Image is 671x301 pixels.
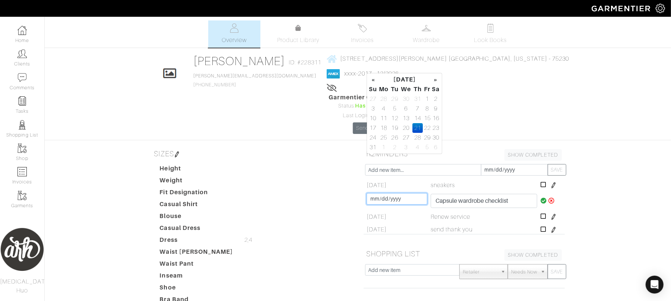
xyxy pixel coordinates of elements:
[154,164,239,176] dt: Height
[18,191,27,200] img: garments-icon-b7da505a4dc4fd61783c78ac3ca0ef83fa9d6f193b1c9dc38574b1d14d53ca28.png
[367,225,387,234] span: [DATE]
[390,143,400,152] td: 2
[423,104,431,113] td: 8
[154,188,239,200] dt: Fit Designation
[432,104,440,113] td: 9
[588,2,656,15] img: garmentier-logo-header-white-b43fb05a5012e4ada735d5af1a66efaba907eab6374d6393d1fbf88cb4ef424d.png
[368,84,377,94] th: Su
[548,164,566,176] button: SAVE
[474,36,507,45] span: Look Books
[432,94,440,104] td: 2
[358,23,367,33] img: orders-27d20c2124de7fd6de4e0e44c1d41de31381a507db9b33961299e4e07d508b8c.svg
[18,26,27,35] img: dashboard-icon-dbcd8f5a0b271acd01030246c82b418ddd0df26cd7fceb0bd07c9910d44c42f6.png
[400,143,412,152] td: 3
[327,69,340,79] img: american_express-1200034d2e149cdf2cc7894a33a747db654cf6f8355cb502592f1d228b2ac700.png
[368,113,377,123] td: 10
[412,84,423,94] th: Th
[289,58,321,67] span: ID: #228311
[504,149,562,161] a: SHOW COMPLETED
[431,212,470,221] span: Renew service
[412,113,423,123] td: 14
[432,75,440,84] th: »
[400,104,412,113] td: 6
[412,94,423,104] td: 31
[151,146,352,161] h5: SIZES
[432,113,440,123] td: 16
[154,283,239,295] dt: Shoe
[432,84,440,94] th: Sa
[432,123,440,133] td: 23
[154,236,239,247] dt: Dress
[390,104,400,113] td: 5
[390,113,400,123] td: 12
[423,94,431,104] td: 1
[548,264,566,279] button: SAVE
[368,123,377,133] td: 17
[423,113,431,123] td: 15
[412,143,423,152] td: 4
[329,112,387,120] div: Last Login: Never
[18,96,27,106] img: reminder-icon-8004d30b9f0a5d33ae49ab947aed9ed385cf756f9e5892f1edd6e32f2345188e.png
[154,176,239,188] dt: Weight
[18,167,27,176] img: orders-icon-0abe47150d42831381b5fb84f609e132dff9fe21cb692f30cb5eec754e2cba89.png
[364,146,565,161] h5: REMINDERS
[412,133,423,143] td: 28
[400,84,412,94] th: We
[551,227,557,233] img: pen-cf24a1663064a2ec1b9c1bd2387e9de7a2fa800b781884d57f21acf72779bad2.png
[401,20,453,48] a: Wardrobe
[154,271,239,283] dt: Inseam
[336,20,389,48] a: Invoices
[18,120,27,129] img: stylists-icon-eb353228a002819b7ec25b43dbf5f0378dd9e0616d9560372ff212230b889e62.png
[423,133,431,143] td: 29
[511,265,537,279] span: Needs Now
[344,70,399,77] a: xxxx-2017 - 12/2026
[353,122,387,134] a: Send Invite
[365,264,460,276] input: Add new item
[355,102,387,110] span: Has access
[390,94,400,104] td: 29
[378,113,390,123] td: 11
[329,93,387,102] span: Garmentier Client:
[368,94,377,104] td: 27
[230,23,239,33] img: basicinfo-40fd8af6dae0f16599ec9e87c0ef1c0a1fdea2edbe929e3d69a839185d80c458.svg
[154,200,239,212] dt: Casual Shirt
[551,214,557,220] img: pen-cf24a1663064a2ec1b9c1bd2387e9de7a2fa800b781884d57f21acf72779bad2.png
[154,212,239,224] dt: Blouse
[431,225,472,234] span: send thank you
[423,143,431,152] td: 5
[423,84,431,94] th: Fr
[193,73,316,87] span: [PHONE_NUMBER]
[646,276,664,294] div: Open Intercom Messenger
[390,123,400,133] td: 19
[465,20,517,48] a: Look Books
[365,164,481,176] input: Add new item...
[504,249,562,261] a: SHOW COMPLETED
[378,94,390,104] td: 28
[368,75,377,84] th: «
[367,212,387,221] span: [DATE]
[412,123,423,133] td: 21
[378,143,390,152] td: 1
[432,143,440,152] td: 6
[351,36,374,45] span: Invoices
[378,133,390,143] td: 25
[329,102,387,110] div: Status:
[154,247,239,259] dt: Waist [PERSON_NAME]
[368,143,377,152] td: 31
[193,73,316,79] a: [PERSON_NAME][EMAIL_ADDRESS][DOMAIN_NAME]
[486,23,495,33] img: todo-9ac3debb85659649dc8f770b8b6100bb5dab4b48dedcbae339e5042a72dfd3cc.svg
[244,236,252,244] span: 2,4
[208,20,260,48] a: Overview
[378,123,390,133] td: 18
[422,23,431,33] img: wardrobe-487a4870c1b7c33e795ec22d11cfc2ed9d08956e64fb3008fe2437562e282088.svg
[656,4,665,13] img: gear-icon-white-bd11855cb880d31180b6d7d6211b90ccbf57a29d726f0c71d8c61bd08dd39cc2.png
[423,123,431,133] td: 22
[222,36,247,45] span: Overview
[378,104,390,113] td: 4
[340,55,569,62] span: [STREET_ADDRESS][PERSON_NAME] [GEOGRAPHIC_DATA], [US_STATE] - 75230
[193,54,285,68] a: [PERSON_NAME]
[18,49,27,58] img: clients-icon-6bae9207a08558b7cb47a8932f037763ab4055f8c8b6bfacd5dc20c3e0201464.png
[412,104,423,113] td: 7
[378,84,390,94] th: Mo
[390,133,400,143] td: 26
